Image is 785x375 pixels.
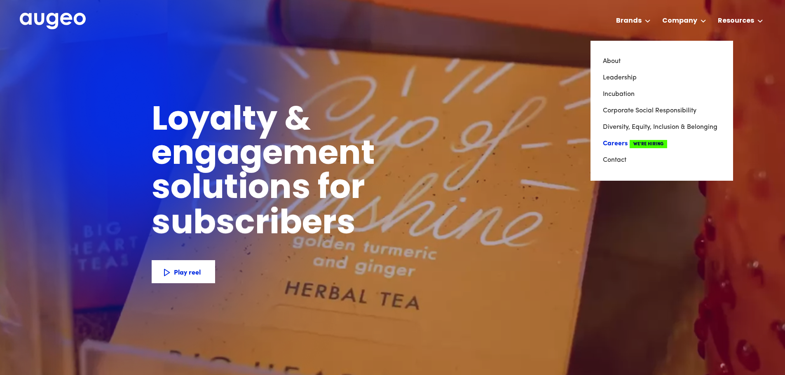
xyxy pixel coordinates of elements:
a: CareersWe're Hiring [603,135,721,152]
a: Corporate Social Responsibility [603,102,721,119]
a: Leadership [603,70,721,86]
a: About [603,53,721,70]
a: Diversity, Equity, Inclusion & Belonging [603,119,721,135]
img: Augeo's full logo in white. [20,13,86,30]
nav: Company [591,41,733,181]
div: Company [662,16,697,26]
div: Brands [616,16,642,26]
div: Resources [718,16,754,26]
a: home [20,13,86,30]
span: We're Hiring [630,140,667,148]
a: Incubation [603,86,721,102]
a: Contact [603,152,721,168]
